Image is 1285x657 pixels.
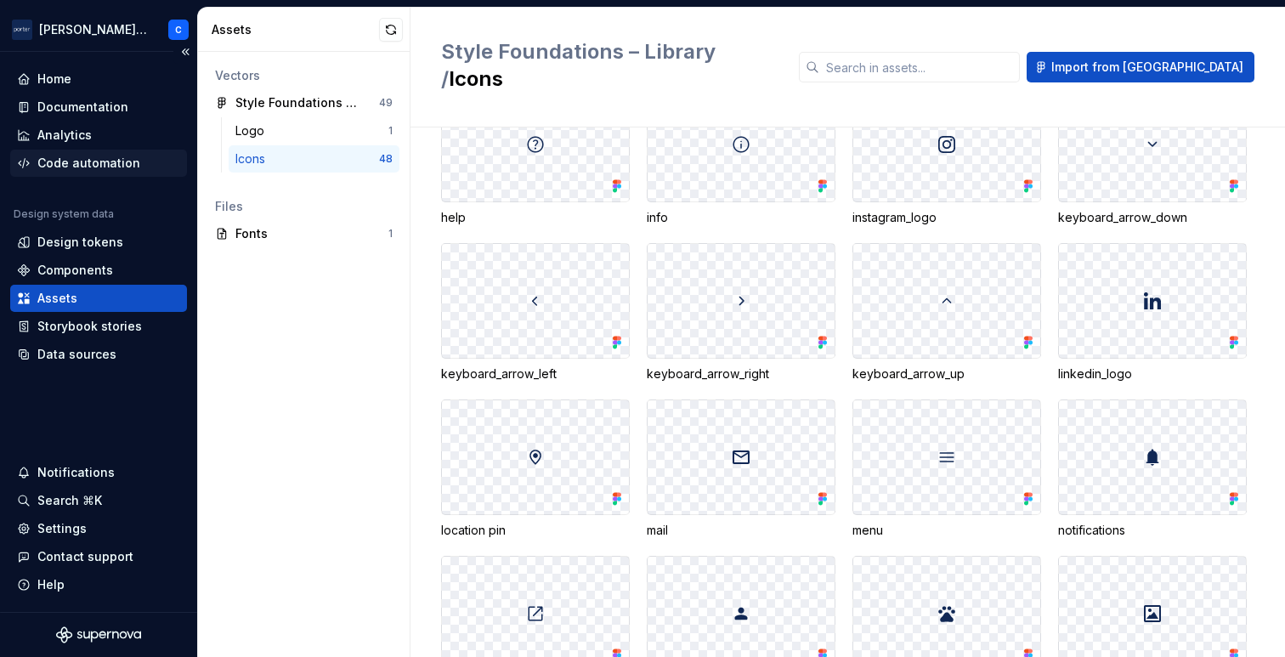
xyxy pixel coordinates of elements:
div: keyboard_arrow_left [441,365,630,382]
div: Data sources [37,346,116,363]
div: Assets [212,21,379,38]
a: Logo1 [229,117,399,144]
a: Assets [10,285,187,312]
a: Code automation [10,150,187,177]
div: Components [37,262,113,279]
div: Storybook stories [37,318,142,335]
svg: Supernova Logo [56,626,141,643]
div: keyboard_arrow_right [647,365,835,382]
div: Documentation [37,99,128,116]
img: f0306bc8-3074-41fb-b11c-7d2e8671d5eb.png [12,20,32,40]
div: Logo [235,122,271,139]
h2: Icons [441,38,778,93]
button: Notifications [10,459,187,486]
button: Help [10,571,187,598]
div: linkedin_logo [1058,365,1247,382]
div: Style Foundations – Library [235,94,362,111]
div: Icons [235,150,272,167]
div: Help [37,576,65,593]
a: Style Foundations – Library49 [208,89,399,116]
div: 1 [388,124,393,138]
div: Design tokens [37,234,123,251]
div: Contact support [37,548,133,565]
a: Icons48 [229,145,399,173]
a: Storybook stories [10,313,187,340]
a: Settings [10,515,187,542]
span: Import from [GEOGRAPHIC_DATA] [1051,59,1243,76]
div: info [647,209,835,226]
div: Home [37,71,71,88]
div: notifications [1058,522,1247,539]
div: Search ⌘K [37,492,102,509]
div: location pin [441,522,630,539]
a: Data sources [10,341,187,368]
div: C [175,23,182,37]
div: keyboard_arrow_down [1058,209,1247,226]
div: menu [852,522,1041,539]
a: Documentation [10,93,187,121]
a: Fonts1 [208,220,399,247]
div: Files [215,198,393,215]
div: 49 [379,96,393,110]
div: help [441,209,630,226]
div: 1 [388,227,393,241]
div: Settings [37,520,87,537]
a: Components [10,257,187,284]
div: Fonts [235,225,388,242]
div: [PERSON_NAME] Airlines [39,21,148,38]
div: 48 [379,152,393,166]
button: Contact support [10,543,187,570]
div: keyboard_arrow_up [852,365,1041,382]
div: Code automation [37,155,140,172]
div: Design system data [14,207,114,221]
span: Style Foundations – Library / [441,39,716,91]
a: Design tokens [10,229,187,256]
div: instagram_logo [852,209,1041,226]
a: Analytics [10,122,187,149]
button: [PERSON_NAME] AirlinesC [3,11,194,48]
div: Analytics [37,127,92,144]
div: Vectors [215,67,393,84]
input: Search in assets... [819,52,1020,82]
div: Notifications [37,464,115,481]
button: Collapse sidebar [173,40,197,64]
a: Home [10,65,187,93]
button: Import from [GEOGRAPHIC_DATA] [1027,52,1254,82]
div: mail [647,522,835,539]
div: Assets [37,290,77,307]
button: Search ⌘K [10,487,187,514]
